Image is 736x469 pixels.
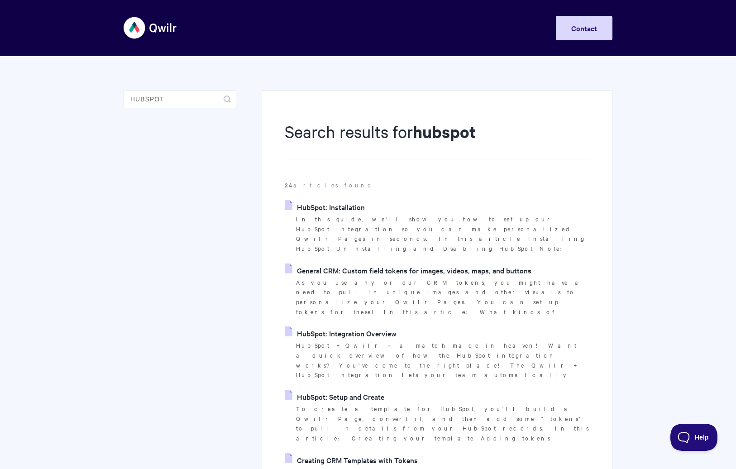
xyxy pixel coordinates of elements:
a: Creating CRM Templates with Tokens [285,453,418,467]
p: To create a template for HubSpot, you'll build a Qwilr Page, convert it, and then add some "token... [296,404,589,443]
a: General CRM: Custom field tokens for images, videos, maps, and buttons [285,263,531,277]
h1: Search results for [285,120,589,159]
a: HubSpot: Setup and Create [285,390,384,403]
a: Contact [556,16,612,40]
p: HubSpot + Qwilr = a match made in heaven! Want a quick overview of how the HubSpot integration wo... [296,340,589,380]
input: Search [124,90,236,108]
p: In this guide, we'll show you how to set up our HubSpot integration so you can make personalized ... [296,214,589,254]
p: As you use any or our CRM tokens, you might have a need to pull in unique images and other visual... [296,278,589,317]
iframe: Toggle Customer Support [670,424,718,451]
strong: hubspot [413,120,476,143]
img: Qwilr Help Center [124,11,177,45]
strong: 24 [285,181,293,189]
a: HubSpot: Installation [285,200,365,214]
p: articles found [285,180,589,190]
a: HubSpot: Integration Overview [285,326,397,340]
